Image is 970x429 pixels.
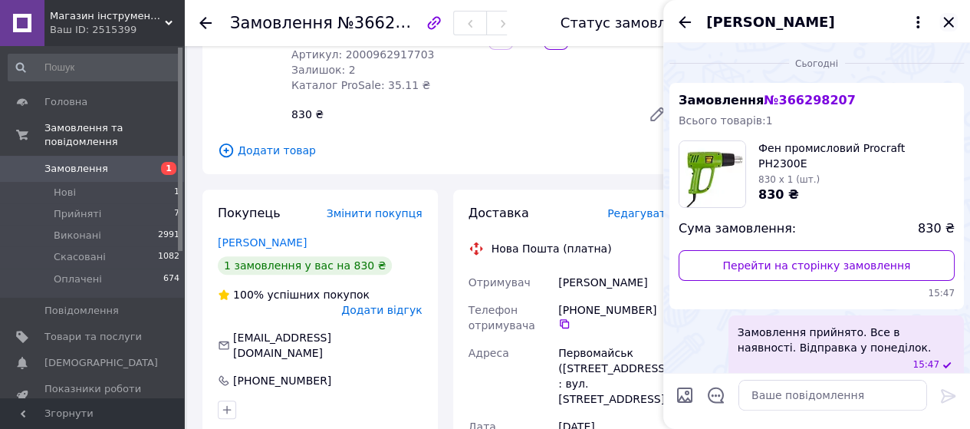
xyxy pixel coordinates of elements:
[174,207,179,221] span: 7
[706,385,726,405] button: Відкрити шаблони відповідей
[679,93,856,107] span: Замовлення
[561,15,702,31] div: Статус замовлення
[44,382,142,410] span: Показники роботи компанії
[50,9,165,23] span: Магазин інструментів "Lew-74"
[233,289,264,301] span: 100%
[218,206,281,220] span: Покупець
[642,99,672,130] a: Редагувати
[669,55,964,71] div: 12.10.2025
[679,141,745,207] img: 6560270831_w100_h100_fen-promyshlennyj-procraft.jpg
[679,287,955,300] span: 15:47 12.10.2025
[50,23,184,37] div: Ваш ID: 2515399
[291,79,430,91] span: Каталог ProSale: 35.11 ₴
[218,256,392,275] div: 1 замовлення у вас на 830 ₴
[758,140,955,171] span: Фен промисловий Procraft PH2300E
[285,104,636,125] div: 830 ₴
[54,272,102,286] span: Оплачені
[469,276,531,289] span: Отримувач
[44,356,158,370] span: [DEMOGRAPHIC_DATA]
[555,339,676,413] div: Первомайськ ([STREET_ADDRESS]: вул. [STREET_ADDRESS]
[44,304,119,318] span: Повідомлення
[488,241,616,256] div: Нова Пошта (платна)
[161,162,176,175] span: 1
[738,325,955,355] span: Замовлення прийнято. Все в наявності. Відправка у понеділок.
[679,220,796,238] span: Сума замовлення:
[679,114,773,127] span: Всього товарів: 1
[8,54,181,81] input: Пошук
[469,304,535,332] span: Телефон отримувача
[291,48,434,61] span: Артикул: 2000962917703
[764,93,855,107] span: № 366298207
[555,269,676,296] div: [PERSON_NAME]
[706,12,834,32] span: [PERSON_NAME]
[44,95,87,109] span: Головна
[789,58,844,71] span: Сьогодні
[199,15,212,31] div: Повернутися назад
[679,250,955,281] a: Перейти на сторінку замовлення
[163,272,179,286] span: 674
[469,206,529,220] span: Доставка
[341,304,422,316] span: Додати відгук
[607,207,672,219] span: Редагувати
[758,174,820,185] span: 830 x 1 (шт.)
[218,142,672,159] span: Додати товар
[230,14,333,32] span: Замовлення
[337,13,446,32] span: №366298207
[54,229,101,243] span: Виконані
[676,13,694,31] button: Назад
[218,287,370,302] div: успішних покупок
[291,64,356,76] span: Залишок: 2
[912,358,939,371] span: 15:47 12.10.2025
[44,330,142,344] span: Товари та послуги
[158,250,179,264] span: 1082
[158,229,179,243] span: 2991
[558,302,672,330] div: [PHONE_NUMBER]
[758,187,799,202] span: 830 ₴
[469,347,509,359] span: Адреса
[232,373,333,388] div: [PHONE_NUMBER]
[54,186,76,200] span: Нові
[939,13,958,31] button: Закрити
[918,220,955,238] span: 830 ₴
[44,121,184,149] span: Замовлення та повідомлення
[327,207,423,219] span: Змінити покупця
[44,162,108,176] span: Замовлення
[54,250,106,264] span: Скасовані
[706,12,927,32] button: [PERSON_NAME]
[54,207,101,221] span: Прийняті
[233,332,331,359] span: [EMAIL_ADDRESS][DOMAIN_NAME]
[174,186,179,200] span: 1
[218,236,307,249] a: [PERSON_NAME]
